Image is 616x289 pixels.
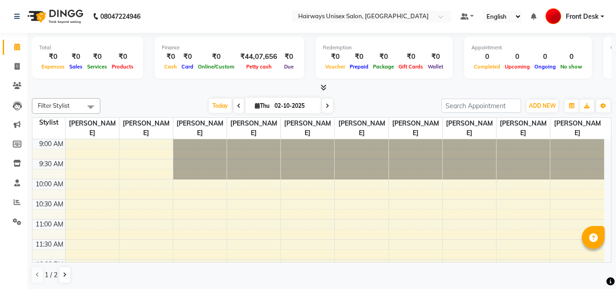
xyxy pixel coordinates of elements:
[179,52,196,62] div: ₹0
[100,4,140,29] b: 08047224946
[179,63,196,70] span: Card
[109,63,136,70] span: Products
[34,240,65,249] div: 11:30 AM
[441,99,521,113] input: Search Appointment
[85,63,109,70] span: Services
[162,52,179,62] div: ₹0
[244,63,274,70] span: Petty cash
[196,63,237,70] span: Online/Custom
[347,63,371,70] span: Prepaid
[37,139,65,149] div: 9:00 AM
[34,260,65,269] div: 12:00 PM
[425,63,445,70] span: Wallet
[471,52,502,62] div: 0
[545,8,561,24] img: Front Desk
[550,118,604,139] span: [PERSON_NAME]
[323,52,347,62] div: ₹0
[39,63,67,70] span: Expenses
[529,102,556,109] span: ADD NEW
[471,44,585,52] div: Appointment
[253,102,272,109] span: Thu
[32,118,65,127] div: Stylist
[39,44,136,52] div: Total
[347,52,371,62] div: ₹0
[425,52,445,62] div: ₹0
[66,118,119,139] span: [PERSON_NAME]
[34,179,65,189] div: 10:00 AM
[45,270,57,280] span: 1 / 2
[532,52,558,62] div: 0
[209,99,232,113] span: Today
[471,63,502,70] span: Completed
[227,118,280,139] span: [PERSON_NAME]
[281,118,334,139] span: [PERSON_NAME]
[281,52,297,62] div: ₹0
[371,63,396,70] span: Package
[578,252,607,280] iframe: chat widget
[558,52,585,62] div: 0
[502,63,532,70] span: Upcoming
[323,63,347,70] span: Voucher
[323,44,445,52] div: Redemption
[396,52,425,62] div: ₹0
[335,118,388,139] span: [PERSON_NAME]
[34,220,65,229] div: 11:00 AM
[396,63,425,70] span: Gift Cards
[502,52,532,62] div: 0
[389,118,442,139] span: [PERSON_NAME]
[371,52,396,62] div: ₹0
[173,118,227,139] span: [PERSON_NAME]
[162,44,297,52] div: Finance
[237,52,281,62] div: ₹44,07,656
[162,63,179,70] span: Cash
[443,118,496,139] span: [PERSON_NAME]
[272,99,317,113] input: 2025-10-02
[282,63,296,70] span: Due
[497,118,550,139] span: [PERSON_NAME]
[67,63,85,70] span: Sales
[23,4,86,29] img: logo
[38,102,70,109] span: Filter Stylist
[109,52,136,62] div: ₹0
[527,100,558,112] button: ADD NEW
[119,118,173,139] span: [PERSON_NAME]
[37,159,65,169] div: 9:30 AM
[196,52,237,62] div: ₹0
[67,52,85,62] div: ₹0
[566,12,599,21] span: Front Desk
[558,63,585,70] span: No show
[85,52,109,62] div: ₹0
[532,63,558,70] span: Ongoing
[34,200,65,209] div: 10:30 AM
[39,52,67,62] div: ₹0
